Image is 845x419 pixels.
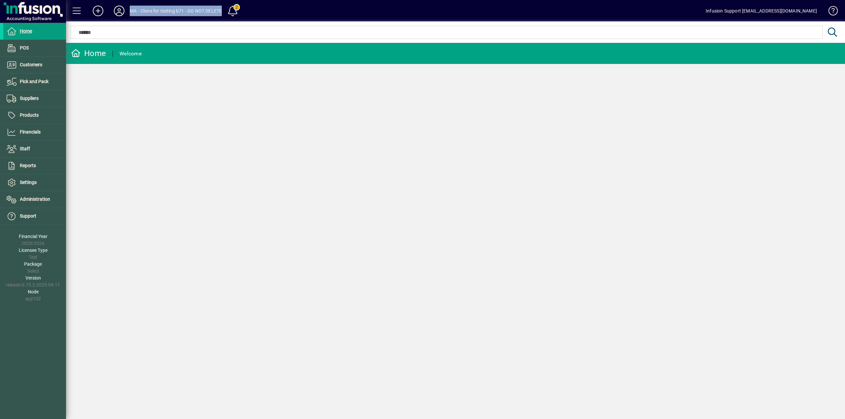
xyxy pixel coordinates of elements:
a: Financials [3,124,66,140]
span: Products [20,112,39,118]
span: Administration [20,196,50,202]
div: MA - Clone for testing b71 - DO NOT DELETE [130,6,222,16]
button: Profile [109,5,130,17]
a: Administration [3,191,66,208]
a: Settings [3,174,66,191]
a: Support [3,208,66,224]
span: Package [24,261,42,267]
span: Suppliers [20,96,39,101]
span: Settings [20,180,37,185]
a: Knowledge Base [824,1,837,23]
span: Financial Year [19,234,48,239]
span: Staff [20,146,30,151]
span: POS [20,45,29,50]
button: Add [87,5,109,17]
span: Version [25,275,41,281]
div: Welcome [119,48,142,59]
span: Home [20,28,32,34]
a: Reports [3,158,66,174]
div: Infusion Support [EMAIL_ADDRESS][DOMAIN_NAME] [706,6,817,16]
a: Customers [3,57,66,73]
a: POS [3,40,66,56]
span: Reports [20,163,36,168]
div: Home [71,48,106,59]
a: Products [3,107,66,124]
span: Customers [20,62,42,67]
a: Pick and Pack [3,74,66,90]
a: Staff [3,141,66,157]
span: Pick and Pack [20,79,49,84]
span: Support [20,213,36,219]
a: Suppliers [3,90,66,107]
span: Licensee Type [19,248,48,253]
span: Financials [20,129,41,135]
span: Node [28,289,39,294]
